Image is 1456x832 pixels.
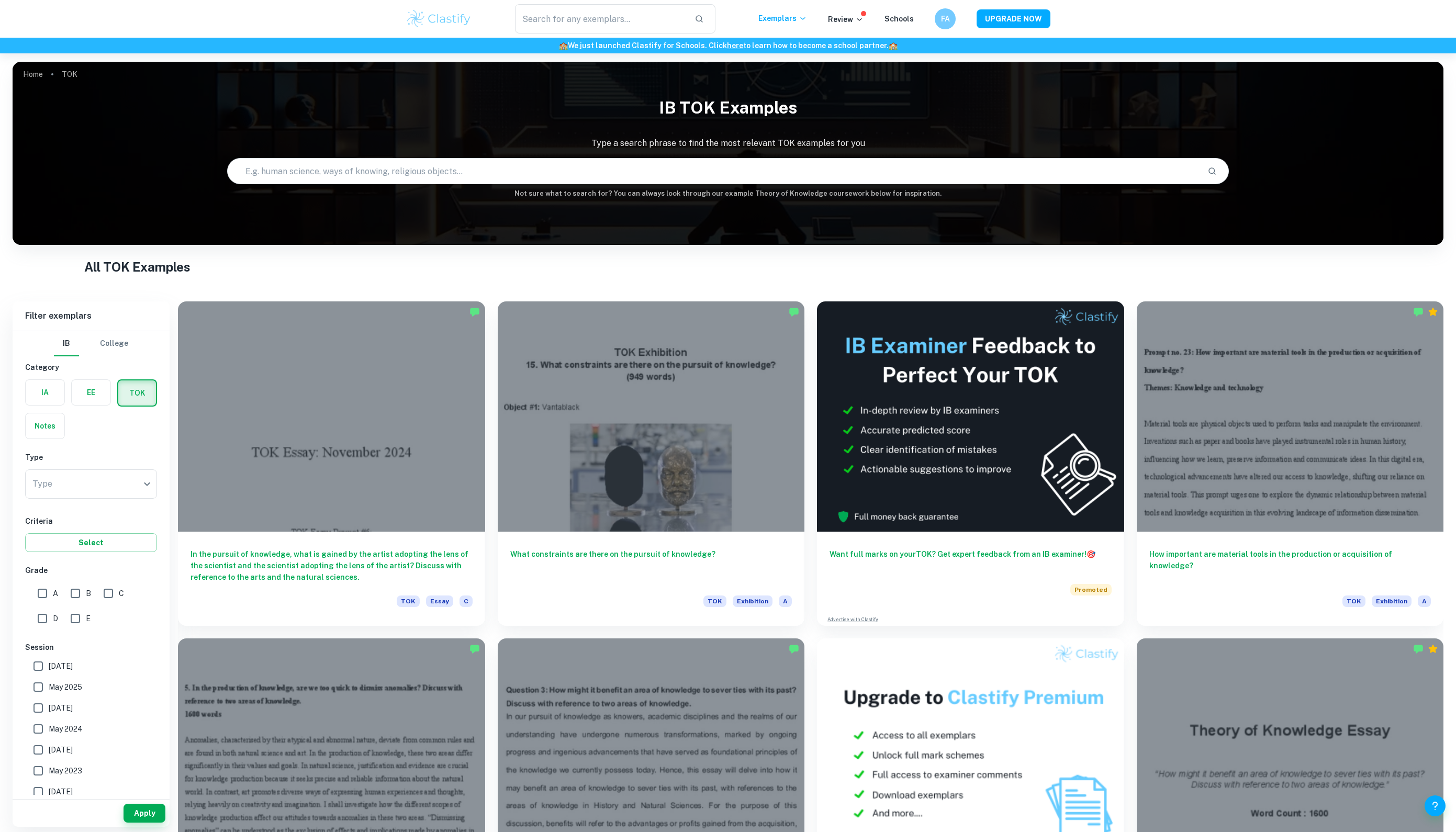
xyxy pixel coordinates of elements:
[25,642,157,653] h6: Session
[25,533,157,552] button: Select
[977,9,1050,28] button: UPGRADE NOW
[889,41,898,50] span: 🏫
[727,41,743,50] a: here
[25,565,157,576] h6: Grade
[1203,162,1221,180] button: Search
[23,67,43,82] a: Home
[469,307,480,317] img: Marked
[25,515,157,527] h6: Criteria
[1087,550,1095,558] span: 🎯
[86,613,91,624] span: E
[53,588,58,599] span: A
[733,595,772,607] span: Exhibition
[1418,595,1431,607] span: A
[100,331,128,356] button: College
[828,14,864,25] p: Review
[13,137,1443,150] p: Type a search phrase to find the most relevant TOK examples for you
[228,156,1199,186] input: E.g. human science, ways of knowing, religious objects...
[49,702,73,714] span: [DATE]
[25,362,157,373] h6: Category
[1425,795,1446,816] button: Help and Feedback
[26,413,64,439] button: Notes
[62,69,77,80] p: TOK
[827,616,878,623] a: Advertise with Clastify
[935,8,956,29] button: FA
[830,548,1112,571] h6: Want full marks on your TOK ? Get expert feedback from an IB examiner!
[817,301,1124,626] a: Want full marks on yourTOK? Get expert feedback from an IB examiner!PromotedAdvertise with Clastify
[510,548,792,583] h6: What constraints are there on the pursuit of knowledge?
[49,681,82,693] span: May 2025
[72,380,110,405] button: EE
[26,380,64,405] button: IA
[1137,301,1444,626] a: How important are material tools in the production or acquisition of knowledge?TOKExhibitionA
[817,301,1124,532] img: Thumbnail
[789,644,799,654] img: Marked
[13,301,170,331] h6: Filter exemplars
[1372,595,1412,607] span: Exhibition
[498,301,805,626] a: What constraints are there on the pursuit of knowledge?TOKExhibitionA
[779,595,792,607] span: A
[789,307,799,317] img: Marked
[124,804,165,823] button: Apply
[13,188,1443,199] h6: Not sure what to search for? You can always look through our example Theory of Knowledge coursewo...
[1413,307,1424,317] img: Marked
[49,744,73,756] span: [DATE]
[49,723,83,735] span: May 2024
[758,13,807,24] p: Exemplars
[54,331,79,356] button: IB
[1413,644,1424,654] img: Marked
[1149,548,1431,583] h6: How important are material tools in the production or acquisition of knowledge?
[2,40,1454,51] h6: We just launched Clastify for Schools. Click to learn how to become a school partner.
[703,595,726,607] span: TOK
[54,331,128,356] div: Filter type choice
[118,380,156,406] button: TOK
[1428,307,1438,317] div: Premium
[1342,595,1365,607] span: TOK
[460,595,473,607] span: C
[178,301,485,626] a: In the pursuit of knowledge, what is gained by the artist adopting the lens of the scientist and ...
[49,660,73,672] span: [DATE]
[25,452,157,463] h6: Type
[84,257,1372,276] h1: All TOK Examples
[1070,584,1112,595] span: Promoted
[406,8,472,29] img: Clastify logo
[469,644,480,654] img: Marked
[119,588,124,599] span: C
[939,13,951,25] h6: FA
[191,548,473,583] h6: In the pursuit of knowledge, what is gained by the artist adopting the lens of the scientist and ...
[53,613,58,624] span: D
[515,4,686,33] input: Search for any exemplars...
[559,41,568,50] span: 🏫
[49,765,82,777] span: May 2023
[49,786,73,797] span: [DATE]
[426,595,453,607] span: Essay
[1428,644,1438,654] div: Premium
[397,595,420,607] span: TOK
[13,91,1443,125] h1: IB TOK examples
[86,588,91,599] span: B
[884,15,914,23] a: Schools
